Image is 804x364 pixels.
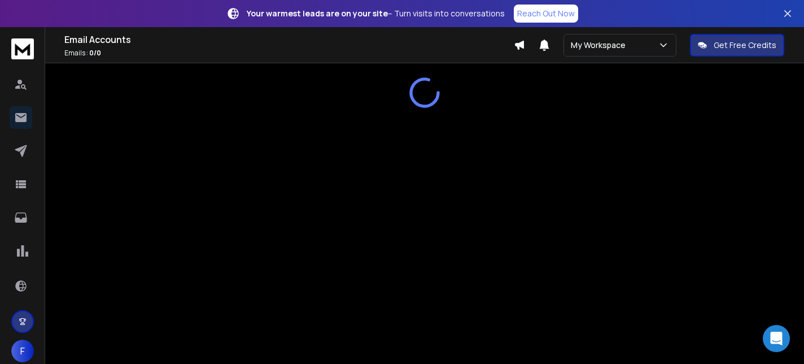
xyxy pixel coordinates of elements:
[64,49,514,58] p: Emails :
[89,48,101,58] span: 0 / 0
[247,8,388,19] strong: Your warmest leads are on your site
[11,38,34,59] img: logo
[514,5,578,23] a: Reach Out Now
[571,40,630,51] p: My Workspace
[64,33,514,46] h1: Email Accounts
[247,8,505,19] p: – Turn visits into conversations
[11,340,34,362] button: F
[690,34,784,57] button: Get Free Credits
[763,325,790,352] div: Open Intercom Messenger
[714,40,776,51] p: Get Free Credits
[517,8,575,19] p: Reach Out Now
